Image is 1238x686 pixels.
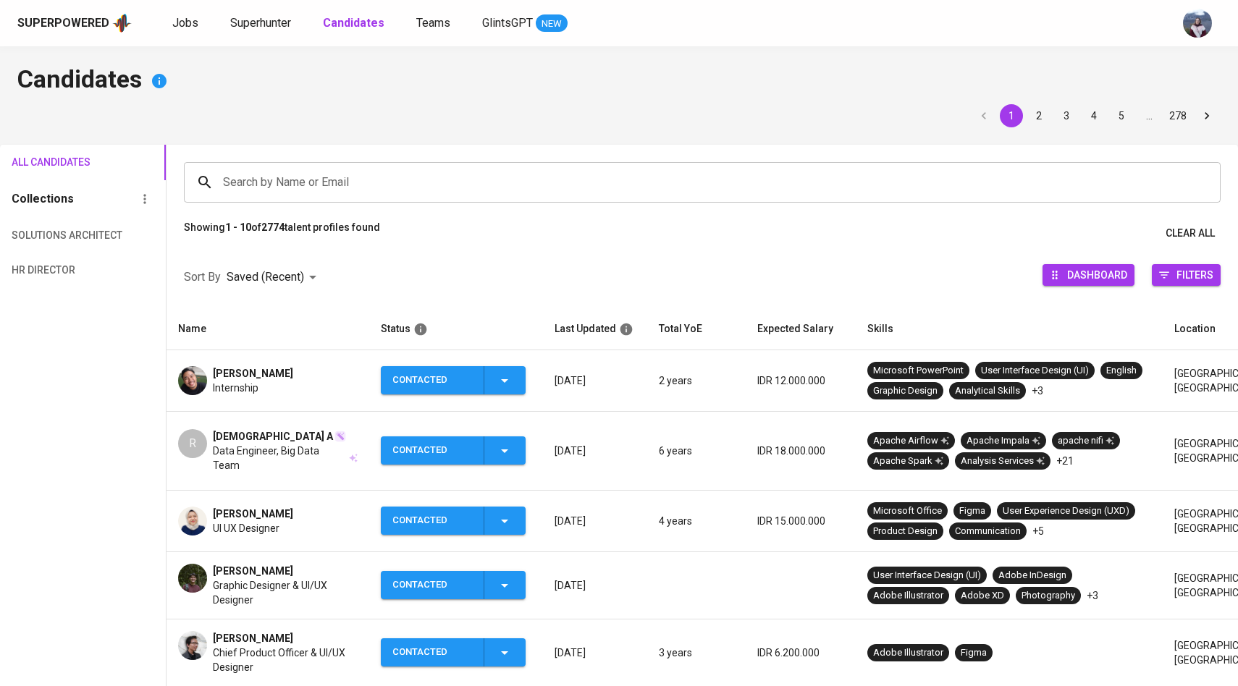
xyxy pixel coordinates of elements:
b: Candidates [323,16,384,30]
div: Contacted [392,366,472,394]
div: Apache Spark [873,454,943,468]
div: English [1106,364,1137,378]
button: Contacted [381,507,526,535]
button: Contacted [381,638,526,666]
div: Photography [1022,589,1075,603]
span: HR Director [12,261,90,279]
p: 3 years [659,645,734,660]
p: IDR 15.000.000 [757,514,844,528]
span: Data Engineer, Big Data Team [213,444,347,473]
img: bffda7b564582cca423c3d0bc0c2c05a.jpeg [178,564,207,593]
div: Microsoft Office [873,504,942,518]
p: [DATE] [555,645,636,660]
div: Saved (Recent) [227,264,321,291]
div: Contacted [392,507,472,535]
a: Superpoweredapp logo [17,12,132,34]
div: Adobe Illustrator [873,646,943,660]
button: Contacted [381,436,526,465]
img: app logo [112,12,132,34]
p: +21 [1056,454,1074,468]
div: Superpowered [17,15,109,32]
button: page 1 [1000,104,1023,127]
div: Figma [959,504,985,518]
span: Solutions Architect [12,226,90,245]
img: 55f7366fbf7b186f3084a72c14394a1b.png [178,507,207,535]
span: Graphic Designer & UI/UX Designer [213,578,358,607]
button: Dashboard [1043,264,1134,286]
div: Microsoft PowerPoint [873,364,964,378]
p: +5 [1032,524,1044,538]
p: 6 years [659,444,734,458]
button: Clear All [1160,220,1221,247]
div: Figma [961,646,987,660]
div: Communication [955,525,1021,538]
div: User Interface Design (UI) [873,569,981,583]
p: [DATE] [555,578,636,593]
p: 2 years [659,373,734,388]
b: 1 - 10 [225,221,251,233]
a: Jobs [172,14,201,33]
a: Candidates [323,14,387,33]
span: [PERSON_NAME] [213,631,293,645]
div: User Experience Design (UXD) [1003,504,1129,518]
div: Adobe XD [961,589,1004,603]
th: Status [369,308,543,350]
a: GlintsGPT NEW [482,14,568,33]
div: User Interface Design (UI) [981,364,1089,378]
span: All Candidates [12,153,90,171]
div: Analysis Services [961,454,1045,468]
p: Showing of talent profiles found [184,220,380,247]
button: Go to page 4 [1082,104,1106,127]
span: [DEMOGRAPHIC_DATA] A [213,429,333,444]
img: f5b825d9e596de601d59426f343c848a.jpg [178,631,207,660]
div: … [1137,109,1161,123]
span: [PERSON_NAME] [213,564,293,578]
div: Contacted [392,571,472,599]
th: Skills [856,308,1163,350]
th: Name [167,308,369,350]
p: [DATE] [555,444,636,458]
button: Go to page 2 [1027,104,1050,127]
button: Go to page 3 [1055,104,1078,127]
div: Contacted [392,638,472,666]
span: [PERSON_NAME] [213,366,293,381]
span: Internship [213,381,258,395]
div: Contacted [392,436,472,465]
div: Analytical Skills [955,384,1020,398]
span: Chief Product Officer & UI/UX Designer [213,645,358,674]
button: Filters [1152,264,1221,286]
img: 9325283f169cf5bd89c4e53f5b458bba.png [178,366,207,395]
button: Contacted [381,571,526,599]
div: Adobe InDesign [998,569,1066,583]
p: 4 years [659,514,734,528]
span: UI UX Designer [213,521,279,535]
p: IDR 6.200.000 [757,645,844,660]
div: Adobe Illustrator [873,589,943,603]
th: Last Updated [543,308,647,350]
p: Saved (Recent) [227,268,304,286]
span: Jobs [172,16,198,30]
button: Go to next page [1195,104,1218,127]
div: R [178,429,207,458]
span: GlintsGPT [482,16,533,30]
div: apache nifi [1058,434,1114,448]
a: Superhunter [230,14,294,33]
span: Dashboard [1067,265,1127,284]
th: Expected Salary [746,308,856,350]
p: [DATE] [555,373,636,388]
img: magic_wand.svg [334,431,346,442]
p: +3 [1032,384,1043,398]
button: Go to page 5 [1110,104,1133,127]
span: Teams [416,16,450,30]
img: christine.raharja@glints.com [1183,9,1212,38]
span: Superhunter [230,16,291,30]
nav: pagination navigation [970,104,1221,127]
button: Contacted [381,366,526,394]
span: [PERSON_NAME] [213,507,293,521]
p: IDR 12.000.000 [757,373,844,388]
h4: Candidates [17,64,1221,98]
span: NEW [536,17,568,31]
a: Teams [416,14,453,33]
p: IDR 18.000.000 [757,444,844,458]
div: Apache Impala [967,434,1040,448]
